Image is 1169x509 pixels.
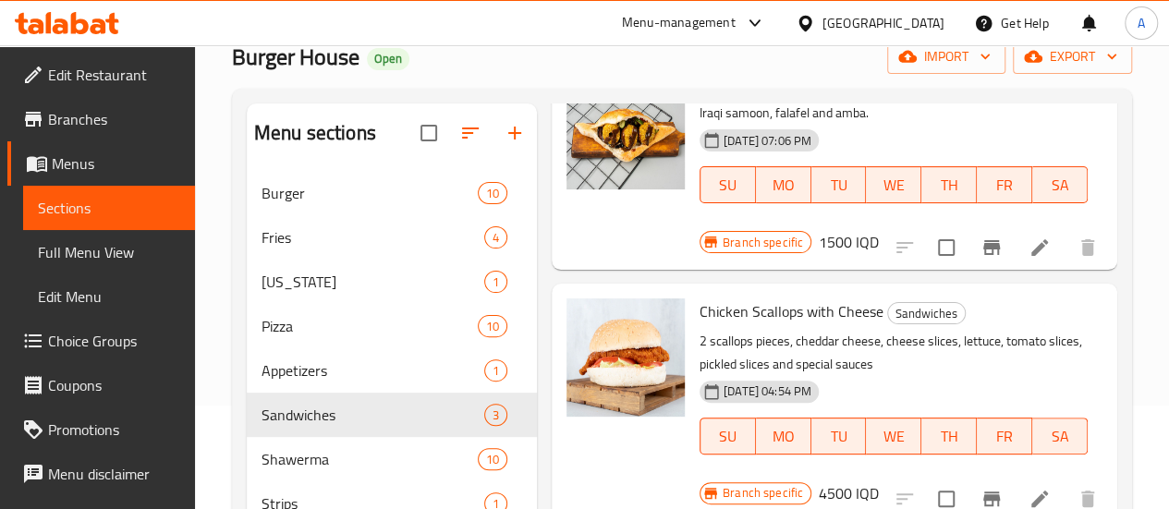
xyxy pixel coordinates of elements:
[622,12,736,34] div: Menu-management
[715,484,810,502] span: Branch specific
[484,271,507,293] div: items
[984,172,1025,199] span: FR
[262,448,478,470] span: Shawerma
[1040,172,1080,199] span: SA
[247,393,537,437] div: Sandwiches3
[866,166,921,203] button: WE
[7,363,195,407] a: Coupons
[262,182,478,204] span: Burger
[566,298,685,417] img: Chicken Scallops with Cheese
[38,241,180,263] span: Full Menu View
[485,406,506,424] span: 3
[247,437,537,481] div: Shawerma10
[232,36,359,78] span: Burger House
[929,423,969,450] span: TH
[484,359,507,382] div: items
[48,374,180,396] span: Coupons
[48,463,180,485] span: Menu disclaimer
[811,166,867,203] button: TU
[262,271,484,293] div: Kentucky
[819,229,879,255] h6: 1500 IQD
[763,172,804,199] span: MO
[38,285,180,308] span: Edit Menu
[479,185,506,202] span: 10
[247,171,537,215] div: Burger10
[38,197,180,219] span: Sections
[262,315,478,337] span: Pizza
[1040,423,1080,450] span: SA
[485,229,506,247] span: 4
[367,48,409,70] div: Open
[48,330,180,352] span: Choice Groups
[811,418,867,454] button: TU
[715,234,810,251] span: Branch specific
[262,271,484,293] span: [US_STATE]
[716,382,819,400] span: [DATE] 04:54 PM
[927,228,966,267] span: Select to update
[822,13,944,33] div: [GEOGRAPHIC_DATA]
[756,166,811,203] button: MO
[969,225,1014,270] button: Branch-specific-item
[902,45,991,68] span: import
[479,451,506,468] span: 10
[700,297,883,325] span: Chicken Scallops with Cheese
[52,152,180,175] span: Menus
[819,480,879,506] h6: 4500 IQD
[700,166,756,203] button: SU
[247,348,537,393] div: Appetizers1
[1029,236,1051,259] a: Edit menu item
[866,418,921,454] button: WE
[1032,418,1088,454] button: SA
[566,71,685,189] img: Falafel Sandwich
[478,182,507,204] div: items
[763,423,804,450] span: MO
[7,97,195,141] a: Branches
[48,418,180,441] span: Promotions
[262,226,484,248] span: Fries
[485,273,506,291] span: 1
[1032,166,1088,203] button: SA
[929,172,969,199] span: TH
[700,418,756,454] button: SU
[7,141,195,186] a: Menus
[23,230,195,274] a: Full Menu View
[1013,40,1132,74] button: export
[367,51,409,67] span: Open
[23,274,195,319] a: Edit Menu
[7,319,195,363] a: Choice Groups
[887,302,966,324] div: Sandwiches
[716,132,819,150] span: [DATE] 07:06 PM
[756,418,811,454] button: MO
[479,318,506,335] span: 10
[708,172,749,199] span: SU
[247,304,537,348] div: Pizza10
[247,260,537,304] div: [US_STATE]1
[262,359,484,382] span: Appetizers
[48,64,180,86] span: Edit Restaurant
[921,166,977,203] button: TH
[23,186,195,230] a: Sections
[984,423,1025,450] span: FR
[887,40,1005,74] button: import
[873,423,914,450] span: WE
[977,418,1032,454] button: FR
[7,452,195,496] a: Menu disclaimer
[262,404,484,426] span: Sandwiches
[708,423,749,450] span: SU
[819,423,859,450] span: TU
[484,226,507,248] div: items
[700,330,1088,376] p: 2 scallops pieces, cheddar cheese, cheese slices, lettuce, tomato slices, pickled slices and spec...
[1138,13,1145,33] span: A
[1065,225,1110,270] button: delete
[48,108,180,130] span: Branches
[700,102,1088,125] p: Iraqi samoon, falafel and amba.
[888,303,965,324] span: Sandwiches
[921,418,977,454] button: TH
[977,166,1032,203] button: FR
[485,362,506,380] span: 1
[7,53,195,97] a: Edit Restaurant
